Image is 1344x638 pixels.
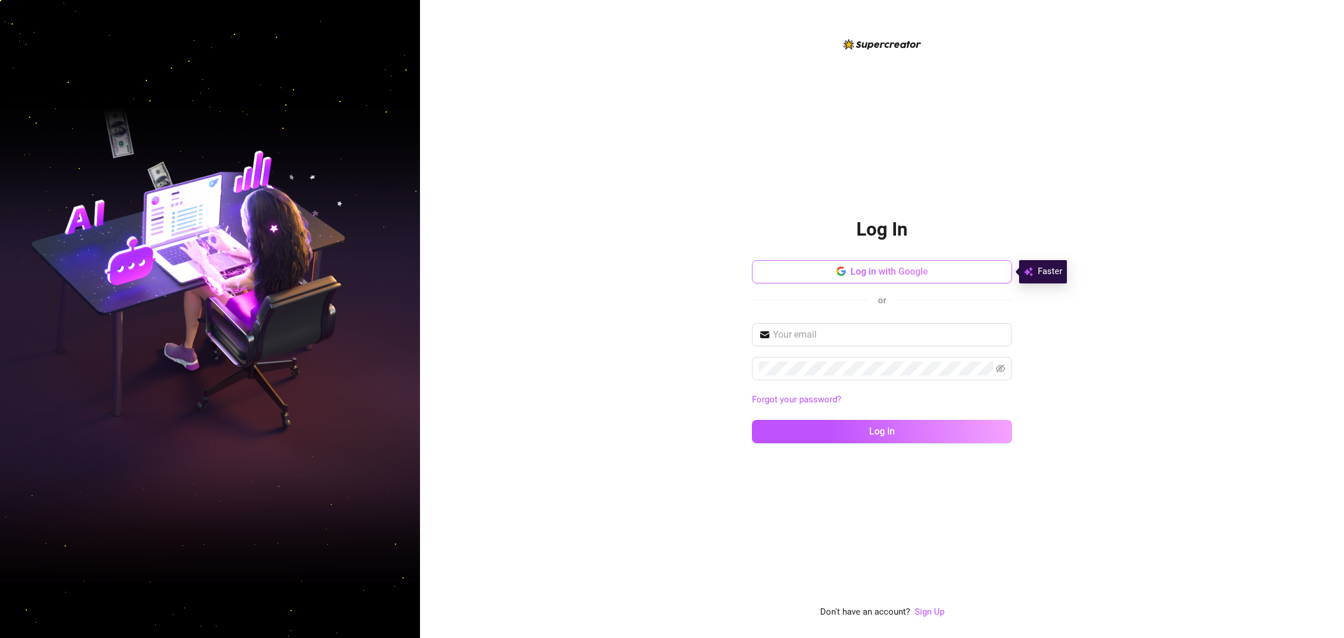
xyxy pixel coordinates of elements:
a: Sign Up [915,607,944,617]
button: Log in [752,420,1012,443]
span: Log in [869,426,895,437]
button: Log in with Google [752,260,1012,283]
a: Forgot your password? [752,394,841,405]
span: Log in with Google [850,266,928,277]
a: Sign Up [915,605,944,619]
span: Faster [1038,265,1062,279]
span: Don't have an account? [820,605,910,619]
span: eye-invisible [996,364,1005,373]
span: or [878,295,886,306]
input: Your email [773,328,1005,342]
h2: Log In [856,218,908,241]
a: Forgot your password? [752,393,1012,407]
img: svg%3e [1024,265,1033,279]
img: logo-BBDzfeDw.svg [843,39,921,50]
